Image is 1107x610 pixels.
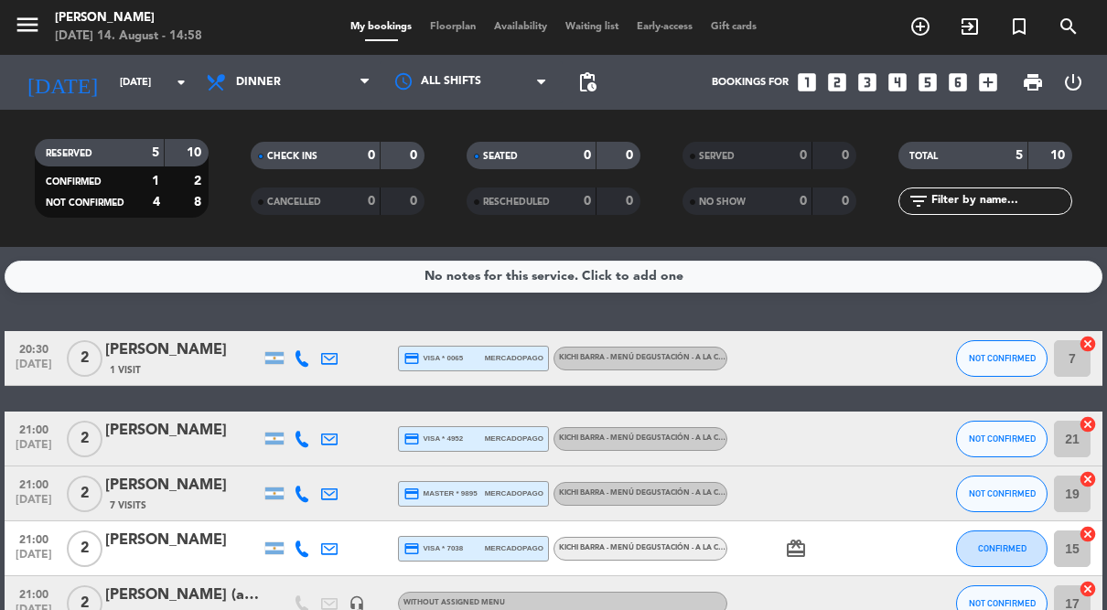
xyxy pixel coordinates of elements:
i: credit_card [403,540,420,557]
span: master * 9895 [403,486,478,502]
span: [DATE] [11,494,57,515]
i: add_circle_outline [909,16,931,37]
input: Filter by name... [930,191,1071,211]
strong: 0 [626,195,637,208]
span: 7 Visits [110,498,146,513]
span: RESCHEDULED [483,198,550,207]
button: NOT CONFIRMED [956,476,1048,512]
span: Without assigned menu [403,599,505,606]
strong: 0 [410,149,421,162]
i: looks_5 [916,70,940,94]
span: pending_actions [576,71,598,93]
i: turned_in_not [1008,16,1030,37]
i: credit_card [403,350,420,367]
strong: 0 [368,149,375,162]
span: NOT CONFIRMED [969,433,1036,444]
strong: 10 [187,146,205,159]
span: CANCELLED [267,198,321,207]
span: [DATE] [11,439,57,460]
span: CHECK INS [267,152,317,161]
i: arrow_drop_down [170,71,192,93]
i: credit_card [403,431,420,447]
strong: 0 [584,195,591,208]
i: looks_4 [886,70,909,94]
span: Kichi Barra - Menú degustación - A la carta [559,544,737,551]
span: [DATE] [11,359,57,380]
span: NO SHOW [699,198,746,207]
span: Waiting list [556,22,628,32]
strong: 0 [410,195,421,208]
i: card_giftcard [785,538,807,560]
span: 2 [67,340,102,377]
i: credit_card [403,486,420,502]
strong: 0 [842,195,853,208]
i: looks_6 [946,70,970,94]
strong: 4 [153,196,160,209]
i: [DATE] [14,62,111,102]
span: visa * 4952 [403,431,463,447]
i: cancel [1079,470,1097,488]
span: SERVED [699,152,735,161]
span: Kichi Barra - Menú degustación - A la carta [559,434,737,442]
i: cancel [1079,415,1097,433]
button: menu [14,11,41,45]
span: CONFIRMED [978,543,1026,553]
i: cancel [1079,525,1097,543]
strong: 8 [194,196,205,209]
div: No notes for this service. Click to add one [425,266,683,287]
span: 21:00 [11,418,57,439]
strong: 1 [152,175,159,187]
span: Kichi Barra - Menú degustación - A la carta [559,489,737,497]
strong: 0 [626,149,637,162]
i: cancel [1079,335,1097,353]
i: power_settings_new [1062,71,1084,93]
div: [PERSON_NAME] (avisar a [PERSON_NAME]) [105,583,261,607]
i: exit_to_app [959,16,981,37]
strong: 0 [584,149,591,162]
span: Availability [485,22,556,32]
span: Bookings for [712,77,789,89]
div: [PERSON_NAME] [105,338,261,362]
span: My bookings [341,22,421,32]
span: mercadopago [485,542,543,554]
i: add_box [976,70,1000,94]
span: NOT CONFIRMED [969,488,1036,498]
div: [PERSON_NAME] [105,529,261,552]
span: CONFIRMED [46,177,102,187]
span: mercadopago [485,352,543,364]
span: visa * 0065 [403,350,463,367]
span: 21:00 [11,473,57,494]
span: TOTAL [909,152,938,161]
strong: 5 [152,146,159,159]
span: SEATED [483,152,518,161]
i: cancel [1079,580,1097,598]
span: print [1022,71,1044,93]
i: looks_3 [855,70,879,94]
span: 21:00 [11,528,57,549]
strong: 0 [842,149,853,162]
button: NOT CONFIRMED [956,340,1048,377]
span: [DATE] [11,549,57,570]
div: LOG OUT [1053,55,1093,110]
button: CONFIRMED [956,530,1048,567]
strong: 10 [1050,149,1069,162]
span: Floorplan [421,22,485,32]
span: mercadopago [485,433,543,444]
span: 20:30 [11,337,57,359]
strong: 0 [368,195,375,208]
strong: 2 [194,175,205,187]
strong: 0 [800,149,807,162]
div: [DATE] 14. August - 14:58 [55,27,202,46]
strong: 5 [1016,149,1023,162]
div: [PERSON_NAME] [105,474,261,498]
span: NOT CONFIRMED [969,598,1036,608]
i: menu [14,11,41,38]
span: mercadopago [485,487,543,499]
span: Dinner [236,76,281,89]
strong: 0 [800,195,807,208]
span: 2 [67,476,102,512]
i: looks_two [825,70,849,94]
span: Kichi Barra - Menú degustación - A la carta [559,354,737,361]
span: NOT CONFIRMED [46,198,124,208]
button: NOT CONFIRMED [956,421,1048,457]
